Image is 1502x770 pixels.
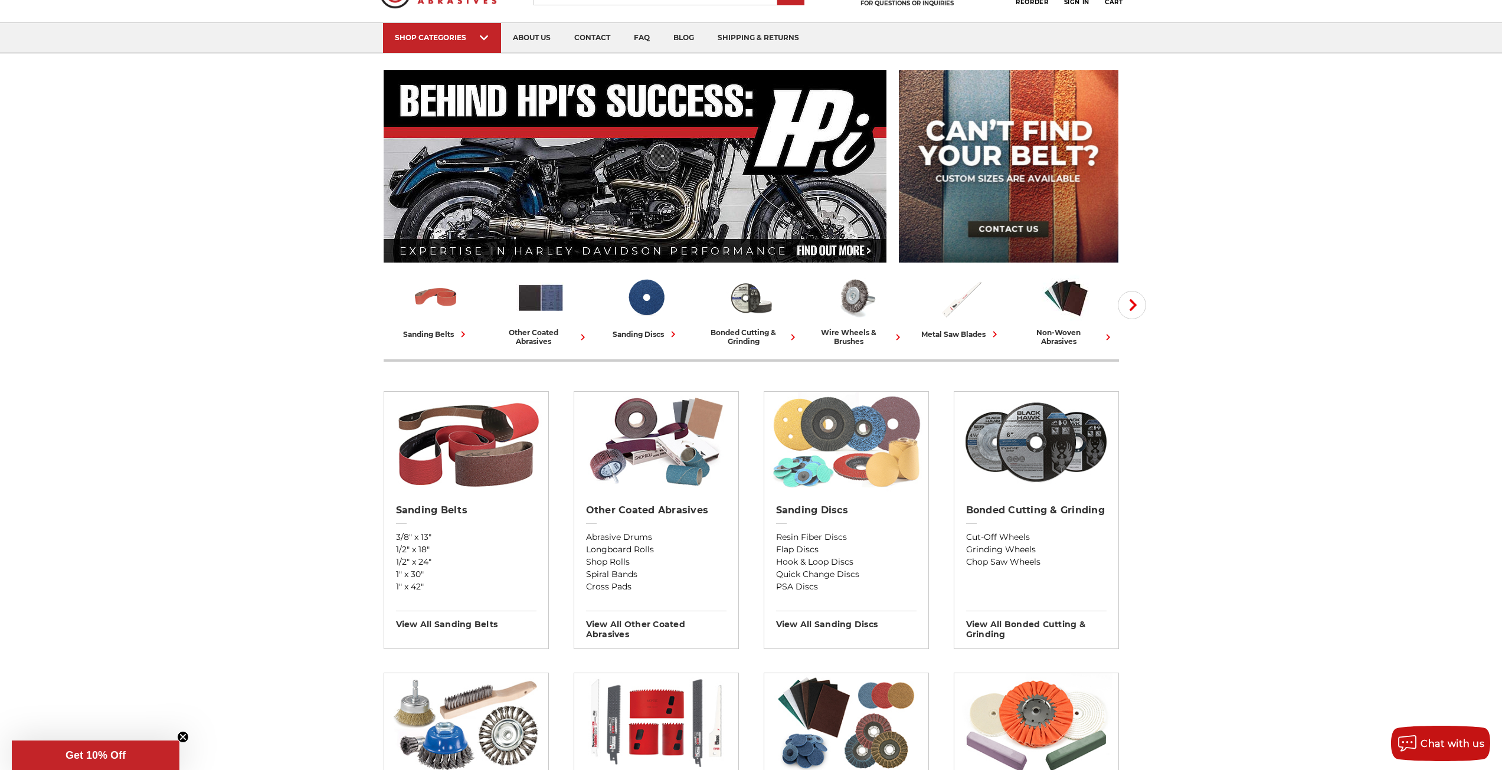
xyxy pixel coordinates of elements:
a: blog [662,23,706,53]
h3: View All other coated abrasives [586,611,727,640]
h2: Sanding Belts [396,504,536,516]
div: sanding belts [403,328,469,340]
h2: Other Coated Abrasives [586,504,727,516]
span: Get 10% Off [66,749,126,761]
img: promo banner for custom belts. [899,70,1118,263]
img: Banner for an interview featuring Horsepower Inc who makes Harley performance upgrades featured o... [384,70,887,263]
a: contact [562,23,622,53]
a: Chop Saw Wheels [966,556,1107,568]
img: Bonded Cutting & Grinding [960,392,1112,492]
img: Sanding Discs [621,273,670,322]
a: sanding belts [388,273,484,340]
div: non-woven abrasives [1019,328,1114,346]
a: Cut-Off Wheels [966,531,1107,543]
a: Quick Change Discs [776,568,917,581]
a: wire wheels & brushes [809,273,904,346]
button: Next [1118,291,1146,319]
img: Sanding Discs [770,392,922,492]
a: Cross Pads [586,581,727,593]
div: bonded cutting & grinding [703,328,799,346]
a: shipping & returns [706,23,811,53]
img: Bonded Cutting & Grinding [727,273,775,322]
div: sanding discs [613,328,679,340]
img: Sanding Belts [411,273,460,322]
a: Hook & Loop Discs [776,556,917,568]
div: Get 10% OffClose teaser [12,740,179,770]
div: SHOP CATEGORIES [395,33,489,42]
a: Flap Discs [776,543,917,556]
a: Abrasive Drums [586,531,727,543]
h3: View All sanding discs [776,611,917,630]
a: bonded cutting & grinding [703,273,799,346]
span: Chat with us [1421,738,1484,749]
a: faq [622,23,662,53]
img: Other Coated Abrasives [516,273,565,322]
a: 1" x 30" [396,568,536,581]
button: Close teaser [177,731,189,743]
a: 1/2" x 18" [396,543,536,556]
a: 1" x 42" [396,581,536,593]
h2: Bonded Cutting & Grinding [966,504,1107,516]
a: 3/8" x 13" [396,531,536,543]
a: non-woven abrasives [1019,273,1114,346]
img: Non-woven Abrasives [1042,273,1091,322]
img: Other Coated Abrasives [580,392,732,492]
div: wire wheels & brushes [809,328,904,346]
a: Spiral Bands [586,568,727,581]
h3: View All sanding belts [396,611,536,630]
button: Chat with us [1391,726,1490,761]
a: other coated abrasives [493,273,589,346]
img: Wire Wheels & Brushes [832,273,881,322]
div: metal saw blades [921,328,1001,340]
a: Resin Fiber Discs [776,531,917,543]
h3: View All bonded cutting & grinding [966,611,1107,640]
a: Shop Rolls [586,556,727,568]
a: 1/2" x 24" [396,556,536,568]
a: sanding discs [598,273,694,340]
a: PSA Discs [776,581,917,593]
img: Metal Saw Blades [937,273,986,322]
a: Grinding Wheels [966,543,1107,556]
div: other coated abrasives [493,328,589,346]
h2: Sanding Discs [776,504,917,516]
a: metal saw blades [914,273,1009,340]
a: about us [501,23,562,53]
a: Longboard Rolls [586,543,727,556]
img: Sanding Belts [390,392,542,492]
